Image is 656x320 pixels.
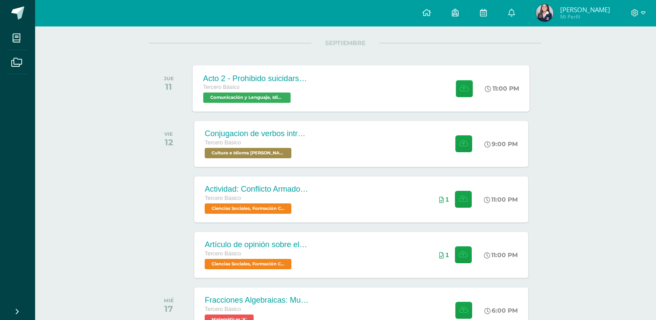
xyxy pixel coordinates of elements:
div: Conjugacion de verbos intransitivo, tiempo pasado en Kaqchikel [205,129,309,138]
span: Tercero Básico [205,195,241,201]
span: 1 [445,251,449,258]
div: 11:00 PM [484,196,518,203]
div: 11:00 PM [484,251,518,259]
div: 6:00 PM [484,307,518,314]
div: 17 [164,304,174,314]
div: Archivos entregados [439,196,449,203]
div: Artículo de opinión sobre el Conflicto Armado Interno [205,240,309,249]
span: Cultura e Idioma Maya Garífuna o Xinca 'A' [205,148,291,158]
div: Actividad: Conflicto Armado Interno [205,185,309,194]
div: Archivos entregados [439,251,449,258]
span: Tercero Básico [203,84,240,90]
div: 11:00 PM [485,85,519,92]
span: Tercero Básico [205,140,241,146]
span: Mi Perfil [560,13,610,20]
span: 1 [445,196,449,203]
div: 12 [164,137,173,147]
span: Tercero Básico [205,306,241,312]
span: Ciencias Sociales, Formación Ciudadana e Interculturalidad 'A' [205,259,291,269]
div: MIÉ [164,297,174,304]
div: 11 [164,82,174,92]
span: Ciencias Sociales, Formación Ciudadana e Interculturalidad 'A' [205,203,291,214]
div: Fracciones Algebraicas: Multiplicación y División [205,296,309,305]
div: Acto 2 - Prohibido suicidarse en primavera [203,74,308,83]
div: VIE [164,131,173,137]
span: Comunicación y Lenguaje, Idioma Español 'A' [203,92,291,103]
span: [PERSON_NAME] [560,5,610,14]
span: Tercero Básico [205,251,241,257]
div: JUE [164,75,174,82]
div: 9:00 PM [484,140,518,148]
img: e81cb16aae2e9b165c251855349d79c7.png [536,4,553,22]
span: SEPTIEMBRE [311,39,379,47]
